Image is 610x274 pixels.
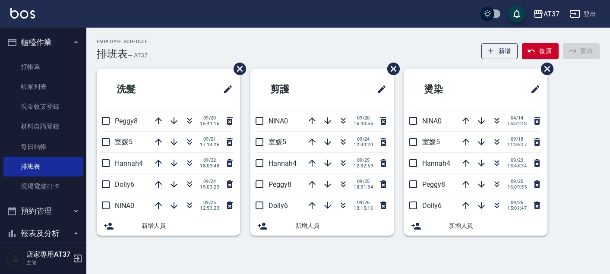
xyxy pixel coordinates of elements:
span: Dolly6 [115,180,134,189]
a: 帳單列表 [3,77,83,97]
h5: 店家專用AT37 [26,250,70,259]
button: 櫃檯作業 [3,31,83,54]
span: Peggy8 [115,117,138,125]
span: 09/25 [200,200,219,205]
p: 主管 [26,259,70,267]
span: NINA0 [422,117,442,125]
img: Person [7,250,24,267]
span: 09/20 [200,115,219,121]
span: 18:31:34 [354,184,373,190]
span: 室媛5 [269,138,286,146]
span: 室媛5 [115,138,133,146]
span: NINA0 [269,117,288,125]
span: 13:48:34 [507,163,527,169]
span: 12:53:23 [200,205,219,211]
button: 預約管理 [3,200,83,222]
button: 報表及分析 [3,222,83,245]
span: 12:32:59 [354,163,373,169]
button: save [508,5,525,22]
button: 復原 [522,43,559,59]
span: 刪除班表 [227,56,247,82]
span: 09/18 [507,136,527,142]
span: 09/24 [200,179,219,184]
span: 09/25 [507,179,527,184]
span: 修改班表的標題 [371,79,387,100]
h2: 洗髮 [104,74,183,105]
span: 新增人員 [449,221,540,230]
h2: Employee Schedule [97,39,148,44]
button: 新增 [481,43,518,59]
span: 16:09:55 [507,184,527,190]
span: Peggy8 [422,180,445,189]
span: 09/26 [354,200,373,205]
span: 16:40:56 [354,121,373,126]
div: 新增人員 [404,216,547,236]
span: Peggy8 [269,180,291,189]
span: 13:15:16 [354,205,373,211]
span: 09/21 [200,136,219,142]
span: Hannah4 [422,159,450,167]
span: 16:41:16 [200,121,219,126]
span: 16:34:48 [507,121,527,126]
span: NINA0 [115,202,134,210]
span: 09/24 [354,136,373,142]
span: 15:01:47 [507,205,527,211]
a: 打帳單 [3,57,83,77]
span: 15:03:23 [200,184,219,190]
div: 新增人員 [250,216,394,236]
span: 09/20 [354,115,373,121]
a: 現場電腦打卡 [3,176,83,196]
a: 現金收支登錄 [3,97,83,117]
span: 刪除班表 [381,56,401,82]
h2: 剪護 [257,74,337,105]
button: 登出 [566,6,600,22]
h2: 燙染 [411,74,490,105]
span: 09/25 [354,157,373,163]
a: 排班表 [3,157,83,176]
span: 修改班表的標題 [218,79,233,100]
span: 新增人員 [142,221,233,230]
span: 11:36:47 [507,142,527,148]
span: 09/23 [507,157,527,163]
span: 12:40:20 [354,142,373,148]
span: Dolly6 [269,202,288,210]
h3: 排班表 [97,48,128,60]
span: 17:14:26 [200,142,219,148]
span: Dolly6 [422,202,442,210]
a: 每日結帳 [3,137,83,157]
span: 09/22 [200,157,219,163]
a: 材料自購登錄 [3,117,83,136]
span: 09/25 [354,179,373,184]
span: 18:03:48 [200,163,219,169]
span: 09/26 [507,200,527,205]
span: 04/14 [507,115,527,121]
span: Hannah4 [269,159,297,167]
span: 室媛5 [422,138,440,146]
span: 修改班表的標題 [525,79,540,100]
img: Logo [10,8,35,19]
span: 新增人員 [295,221,387,230]
div: AT37 [544,9,559,19]
div: 新增人員 [97,216,240,236]
h6: — AT37 [128,51,148,60]
span: Hannah4 [115,159,143,167]
span: 刪除班表 [534,56,555,82]
button: AT37 [530,5,563,23]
